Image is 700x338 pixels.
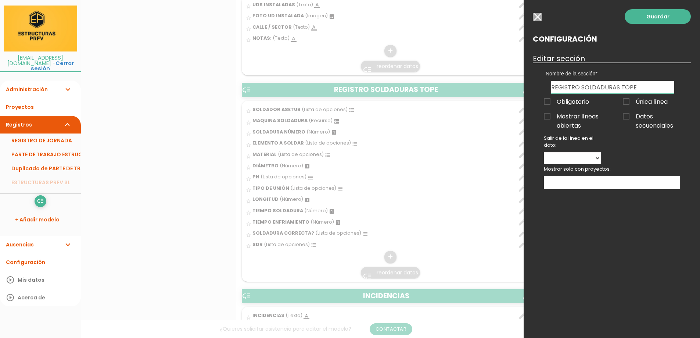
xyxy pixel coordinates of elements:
[546,70,680,77] label: Nombre de la sección
[533,35,691,43] h2: Configuración
[623,112,680,121] span: Datos secuenciales
[544,112,601,121] span: Mostrar líneas abiertas
[623,97,668,106] span: Única línea
[544,152,601,164] select: Salir de la línea en el dato:
[625,9,691,24] a: Guardar
[533,54,691,63] h3: Editar sección
[544,97,589,106] span: Obligatorio
[544,177,552,186] input: Mostrar solo con proyectos:
[544,135,601,149] p: Salir de la línea en el dato:
[544,166,680,172] p: Mostrar solo con proyectos:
